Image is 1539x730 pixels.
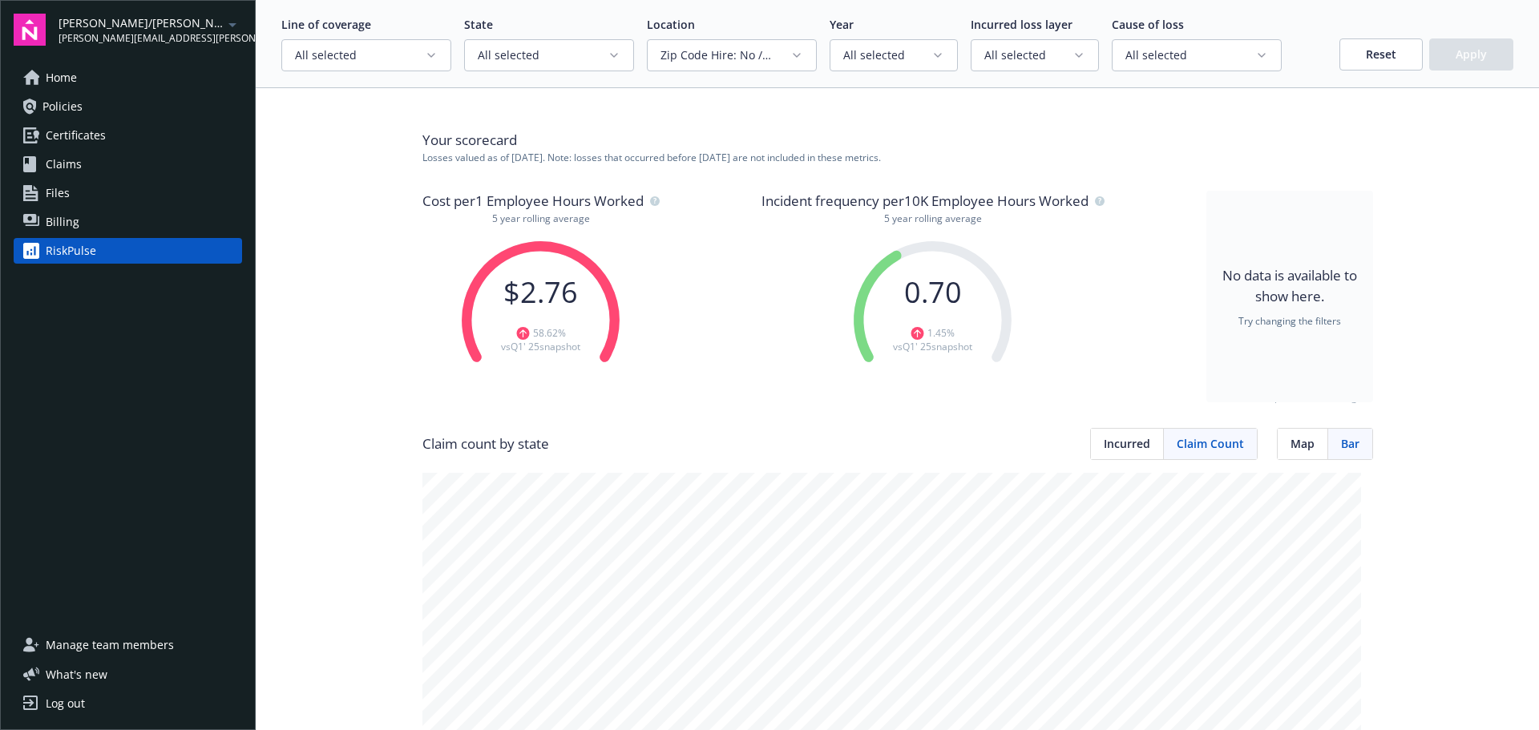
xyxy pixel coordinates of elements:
[14,209,242,235] a: Billing
[422,434,549,454] p: Claim count by state
[14,151,242,177] a: Claims
[422,191,644,212] span: Cost per 1 Employee Hours Worked
[1291,435,1315,452] span: Map
[46,632,174,658] span: Manage team members
[46,180,70,206] span: Files
[14,14,46,46] img: navigator-logo.svg
[1104,435,1150,452] span: Incurred
[850,276,1015,309] p: 0.70
[295,47,425,63] span: All selected
[843,47,931,63] span: All selected
[59,14,223,31] span: [PERSON_NAME]/[PERSON_NAME] Construction, Inc.
[927,326,955,340] span: 1.45 %
[647,16,817,33] p: Location
[46,691,85,716] div: Log out
[46,209,79,235] span: Billing
[422,130,1373,151] p: Your scorecard
[46,238,96,264] div: RiskPulse
[1429,38,1513,71] button: Apply
[1339,38,1423,71] button: Reset
[830,16,958,33] p: Year
[761,212,1105,225] p: 5 year rolling average
[14,94,242,119] a: Policies
[46,666,107,683] span: What ' s new
[422,151,1373,164] p: Losses valued as of [DATE] . Note: losses that occurred before [DATE] are not included in these m...
[223,14,242,34] a: arrowDropDown
[1112,16,1282,33] p: Cause of loss
[1238,314,1341,328] p: Try changing the filters
[59,14,242,46] button: [PERSON_NAME]/[PERSON_NAME] Construction, Inc.[PERSON_NAME][EMAIL_ADDRESS][PERSON_NAME][DOMAIN_NA...
[1341,435,1359,452] span: Bar
[458,340,623,353] p: vs Q1' 25 snapshot
[1206,265,1373,308] p: No data is available to show here.
[464,16,634,33] p: State
[850,340,1015,353] p: vs Q1' 25 snapshot
[14,666,133,683] button: What's new
[971,16,1099,33] p: Incurred loss layer
[761,191,1105,212] p: Incident frequency per 10K Employee Hours Worked
[1125,47,1255,63] span: All selected
[14,238,242,264] a: RiskPulse
[14,123,242,148] a: Certificates
[1177,435,1244,452] span: Claim Count
[14,65,242,91] a: Home
[46,123,106,148] span: Certificates
[422,212,660,225] p: 5 year rolling average
[59,31,223,46] span: [PERSON_NAME][EMAIL_ADDRESS][PERSON_NAME][DOMAIN_NAME]
[14,632,242,658] a: Manage team members
[46,65,77,91] span: Home
[478,47,608,63] span: All selected
[281,16,451,33] p: Line of coverage
[984,47,1072,63] span: All selected
[1206,191,1357,212] span: Experience modification
[533,326,566,340] span: 58.62 %
[660,47,790,63] span: Zip Code Hire: No / Section 3: No
[42,94,83,119] span: Policies
[46,151,82,177] span: Claims
[458,276,623,309] p: $ 2.76
[14,180,242,206] a: Files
